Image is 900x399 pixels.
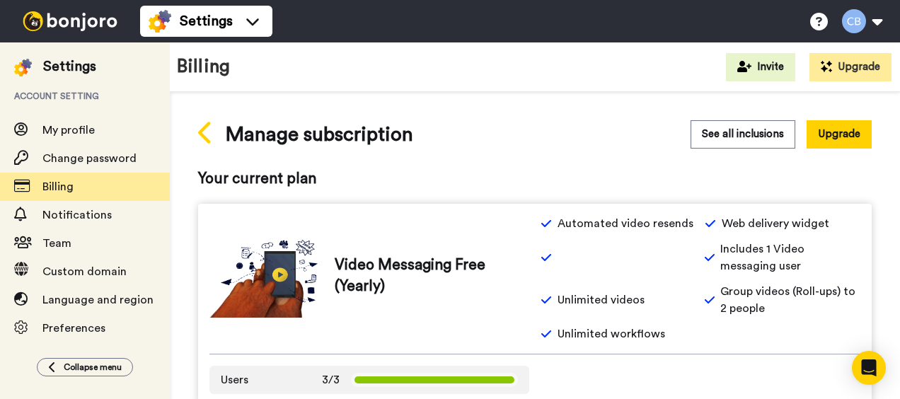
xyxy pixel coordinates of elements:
[42,238,71,249] span: Team
[809,53,892,81] button: Upgrade
[42,125,95,136] span: My profile
[720,283,860,317] span: Group videos (Roll-ups) to 2 people
[322,371,340,388] span: 3/3
[37,358,133,376] button: Collapse menu
[42,153,137,164] span: Change password
[558,215,693,232] span: Automated video resends
[42,323,105,334] span: Preferences
[42,266,127,277] span: Custom domain
[726,53,795,81] button: Invite
[558,325,665,342] span: Unlimited workflows
[335,255,529,297] span: Video Messaging Free (Yearly)
[43,57,96,76] div: Settings
[852,351,886,385] div: Open Intercom Messenger
[42,209,112,221] span: Notifications
[691,120,795,148] button: See all inclusions
[177,57,230,77] h1: Billing
[722,215,829,232] span: Web delivery widget
[149,10,171,33] img: settings-colored.svg
[17,11,123,31] img: bj-logo-header-white.svg
[225,120,413,149] span: Manage subscription
[209,240,318,318] img: vm-free.png
[14,59,32,76] img: settings-colored.svg
[221,371,248,388] span: Users
[180,11,233,31] span: Settings
[720,241,860,274] span: Includes 1 Video messaging user
[42,181,74,192] span: Billing
[558,291,645,308] span: Unlimited videos
[64,362,122,373] span: Collapse menu
[198,168,872,190] span: Your current plan
[42,294,154,306] span: Language and region
[807,120,872,148] button: Upgrade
